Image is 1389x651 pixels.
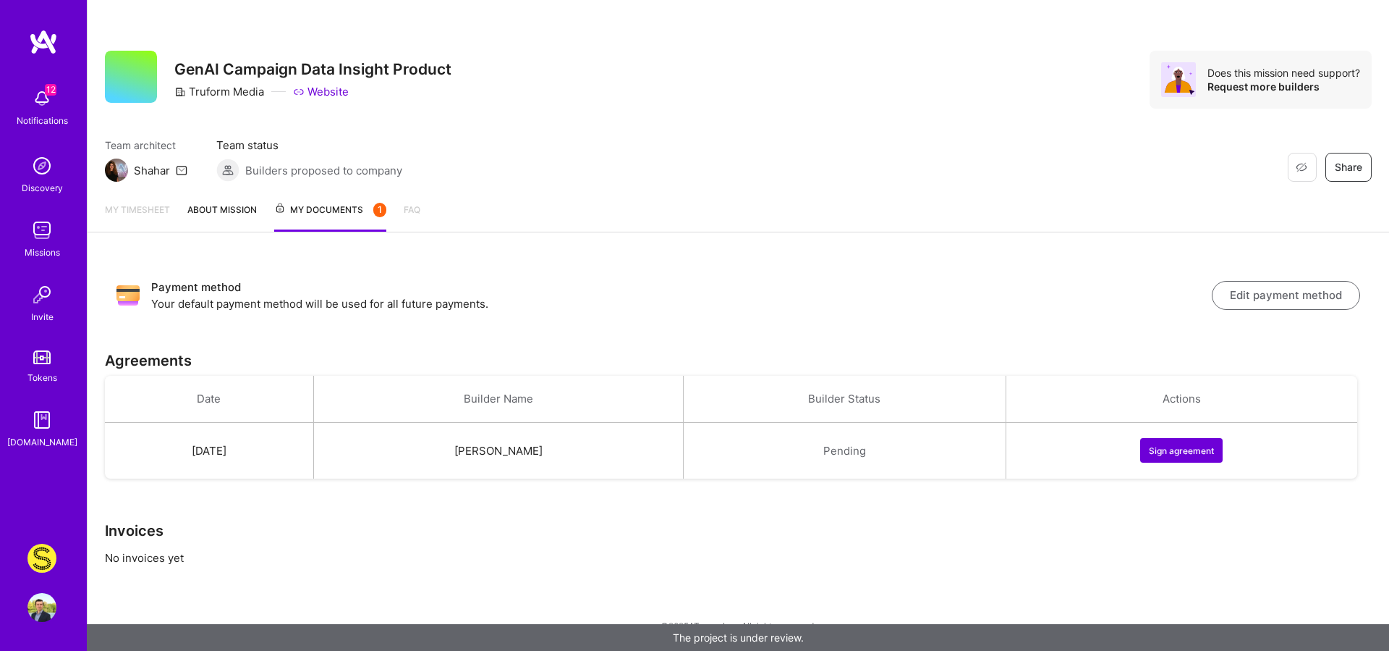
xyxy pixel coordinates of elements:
[7,434,77,450] div: [DOMAIN_NAME]
[1207,80,1360,93] div: Request more builders
[105,352,1372,369] h3: Agreements
[174,60,451,78] h3: GenAI Campaign Data Insight Product
[105,550,1372,566] p: No invoices yet
[27,84,56,113] img: bell
[176,164,187,176] i: icon Mail
[33,350,51,364] img: tokens
[274,202,386,218] span: My Documents
[216,138,402,153] span: Team status
[105,423,313,479] td: [DATE]
[27,151,56,180] img: discovery
[27,280,56,309] img: Invite
[31,309,54,324] div: Invite
[1161,62,1196,97] img: Avatar
[105,522,1372,539] h3: Invoices
[245,163,402,178] span: Builders proposed to company
[27,406,56,434] img: guide book
[22,180,63,196] div: Discovery
[27,370,57,385] div: Tokens
[151,296,1212,311] p: Your default payment method will be used for all future payments.
[404,202,420,232] a: FAQ
[187,202,257,232] a: About Mission
[174,84,264,99] div: Truform Media
[216,159,239,182] img: Builders proposed to company
[313,423,683,479] td: [PERSON_NAME]
[1207,66,1360,80] div: Does this mission need support?
[293,84,349,99] a: Website
[45,84,56,96] span: 12
[24,544,60,573] a: Studs: A Fresh Take on Ear Piercing & Earrings
[1335,160,1362,175] span: Share
[105,138,187,153] span: Team architect
[151,279,1212,296] h3: Payment method
[25,245,60,260] div: Missions
[1212,281,1360,310] button: Edit payment method
[116,284,140,307] img: Payment method
[313,376,683,423] th: Builder Name
[1006,376,1357,423] th: Actions
[174,86,186,98] i: icon CompanyGray
[29,29,58,55] img: logo
[105,376,313,423] th: Date
[105,159,128,182] img: Team Architect
[105,202,170,232] a: My timesheet
[684,376,1006,423] th: Builder Status
[1296,161,1307,173] i: icon EyeClosed
[17,113,68,128] div: Notifications
[1140,438,1223,463] button: Sign agreement
[27,544,56,573] img: Studs: A Fresh Take on Ear Piercing & Earrings
[24,593,60,622] a: User Avatar
[27,593,56,622] img: User Avatar
[1325,153,1372,182] button: Share
[373,203,386,217] div: 1
[274,202,386,232] a: My Documents1
[134,163,170,178] div: Shahar
[27,216,56,245] img: teamwork
[701,443,987,458] div: Pending
[87,624,1389,651] div: The project is under review.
